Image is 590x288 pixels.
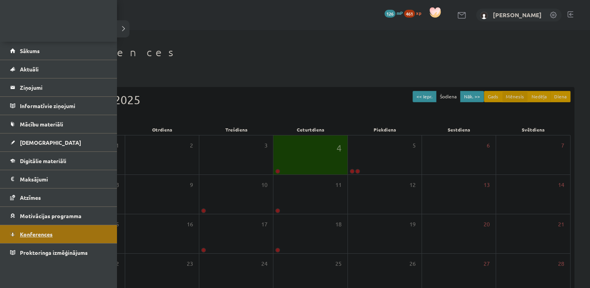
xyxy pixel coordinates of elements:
span: 7 [561,141,564,150]
span: 1 [116,141,119,150]
span: 26 [409,260,416,268]
a: Mācību materiāli [10,115,107,133]
span: 2 [190,141,193,150]
div: Trešdiena [199,124,273,135]
a: Sākums [10,42,107,60]
span: 3 [264,141,267,150]
span: 27 [484,260,490,268]
div: Ceturtdiena [273,124,347,135]
button: Nedēļa [528,91,551,102]
legend: Informatīvie ziņojumi [20,97,107,115]
a: [DEMOGRAPHIC_DATA] [10,133,107,151]
h1: Konferences [47,46,574,59]
span: 13 [484,181,490,189]
span: 5 [413,141,416,150]
span: Digitālie materiāli [20,157,66,164]
span: 17 [261,220,267,229]
a: Aktuāli [10,60,107,78]
button: Mēnesis [502,91,528,102]
span: Sākums [20,47,40,54]
legend: Maksājumi [20,170,107,188]
span: [DEMOGRAPHIC_DATA] [20,139,81,146]
a: Maksājumi [10,170,107,188]
span: 9 [190,181,193,189]
span: 24 [261,260,267,268]
a: Konferences [10,225,107,243]
button: Nāk. >> [460,91,484,102]
div: Piekdiena [348,124,422,135]
button: Diena [550,91,571,102]
span: 4 [337,141,342,155]
span: 18 [335,220,342,229]
span: xp [416,10,421,16]
span: 19 [409,220,416,229]
a: Proktoringa izmēģinājums [10,244,107,261]
span: 14 [558,181,564,189]
a: Rīgas 1. Tālmācības vidusskola [9,14,71,33]
button: Šodiena [436,91,461,102]
span: Motivācijas programma [20,212,82,219]
a: Motivācijas programma [10,207,107,225]
span: 11 [335,181,342,189]
span: Atzīmes [20,194,41,201]
span: Proktoringa izmēģinājums [20,249,88,256]
a: 126 mP [384,10,403,16]
span: mP [397,10,403,16]
a: Informatīvie ziņojumi [10,97,107,115]
a: Digitālie materiāli [10,152,107,170]
span: 6 [487,141,490,150]
span: 25 [335,260,342,268]
a: 461 xp [404,10,425,16]
div: Septembris 2025 [51,91,571,108]
span: 461 [404,10,415,18]
span: 23 [187,260,193,268]
img: Meldra Mežvagare [480,12,488,20]
div: Svētdiena [496,124,571,135]
div: Sestdiena [422,124,496,135]
span: 21 [558,220,564,229]
a: Ziņojumi [10,78,107,96]
button: << Iepr. [413,91,436,102]
div: Otrdiena [125,124,199,135]
span: 126 [384,10,395,18]
span: 28 [558,260,564,268]
button: Gads [484,91,502,102]
span: 10 [261,181,267,189]
span: 20 [484,220,490,229]
span: Konferences [20,231,53,238]
span: Mācību materiāli [20,121,63,128]
span: 12 [409,181,416,189]
span: Aktuāli [20,66,39,73]
span: 16 [187,220,193,229]
legend: Ziņojumi [20,78,107,96]
a: Atzīmes [10,188,107,206]
span: 8 [116,181,119,189]
a: [PERSON_NAME] [493,11,542,19]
